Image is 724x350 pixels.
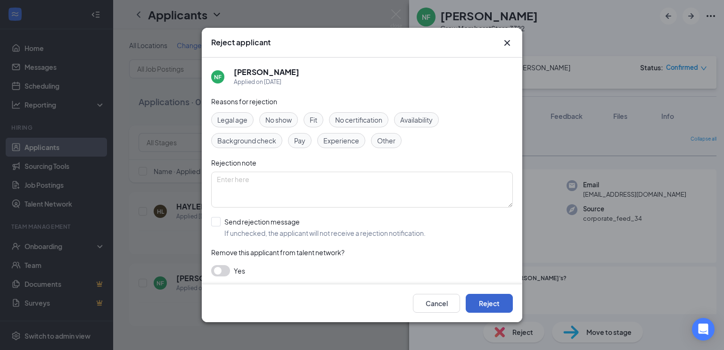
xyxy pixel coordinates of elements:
[413,294,460,313] button: Cancel
[234,67,299,77] h5: [PERSON_NAME]
[211,37,271,48] h3: Reject applicant
[294,135,305,146] span: Pay
[310,115,317,125] span: Fit
[211,248,345,257] span: Remove this applicant from talent network?
[211,97,277,106] span: Reasons for rejection
[502,37,513,49] button: Close
[400,115,433,125] span: Availability
[466,294,513,313] button: Reject
[211,158,256,167] span: Rejection note
[214,73,222,81] div: NF
[265,115,292,125] span: No show
[323,135,359,146] span: Experience
[502,37,513,49] svg: Cross
[377,135,395,146] span: Other
[234,265,245,276] span: Yes
[692,318,715,341] div: Open Intercom Messenger
[335,115,382,125] span: No certification
[217,135,276,146] span: Background check
[234,77,299,87] div: Applied on [DATE]
[217,115,247,125] span: Legal age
